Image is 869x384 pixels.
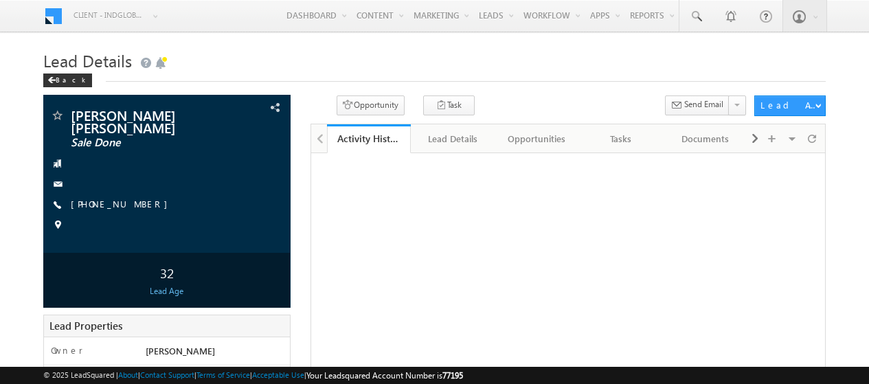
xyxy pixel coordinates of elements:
a: Back [43,73,99,84]
a: Acceptable Use [252,370,304,379]
button: Task [423,95,475,115]
a: Activity History [327,124,411,153]
div: Documents [675,131,736,147]
div: Lead Actions [760,99,819,111]
a: Contact Support [140,370,194,379]
div: Opportunities [506,131,567,147]
span: 77195 [442,370,463,381]
span: Lead Details [43,49,132,71]
div: 32 [47,260,286,285]
div: Tasks [591,131,652,147]
span: Client - indglobal2 (77195) [74,8,146,22]
span: © 2025 LeadSquared | | | | | [43,369,463,382]
a: About [118,370,138,379]
label: Owner [51,344,83,357]
span: Sale Done [71,136,223,150]
span: [PERSON_NAME] [146,345,215,357]
a: Terms of Service [196,370,250,379]
div: Lead Details [422,131,483,147]
a: Documents [664,124,748,153]
span: [PHONE_NUMBER] [71,198,174,212]
div: Back [43,74,92,87]
button: Opportunity [337,95,405,115]
div: Activity History [337,132,401,145]
button: Lead Actions [754,95,825,116]
span: Send Email [684,98,723,111]
span: Your Leadsquared Account Number is [306,370,463,381]
a: Opportunities [495,124,580,153]
button: Send Email [665,95,730,115]
div: Lead Age [47,285,286,297]
span: Lead Properties [49,319,122,332]
span: [PERSON_NAME] [PERSON_NAME] [71,109,223,133]
a: Lead Details [411,124,495,153]
a: Tasks [580,124,664,153]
